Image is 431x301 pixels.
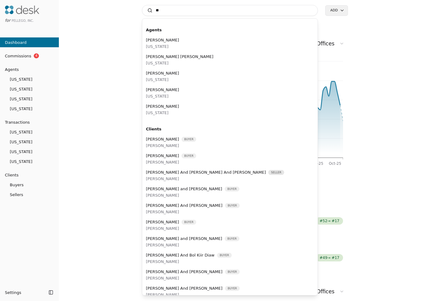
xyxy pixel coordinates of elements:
span: [PERSON_NAME] And [PERSON_NAME] [146,202,223,209]
span: [PERSON_NAME] [146,292,179,297]
button: Add [325,5,348,16]
span: [PERSON_NAME] [146,219,179,225]
span: [PERSON_NAME] [146,226,179,231]
span: [PERSON_NAME] [146,143,179,148]
span: [PERSON_NAME] [146,70,179,76]
span: [PERSON_NAME] [146,176,179,181]
span: [PERSON_NAME] [146,259,179,264]
span: [PERSON_NAME] [146,276,179,280]
span: for [5,18,10,23]
span: Buyer [181,137,196,142]
span: [PERSON_NAME] [146,87,179,93]
span: Buyer [181,220,196,225]
span: Buyer [225,203,240,208]
img: Desk [5,6,39,14]
span: # 52 → # 17 [316,217,343,225]
span: [PERSON_NAME] [146,210,179,214]
span: [PERSON_NAME] [146,103,179,110]
button: Settings [2,287,47,297]
span: [PERSON_NAME] and [PERSON_NAME] [146,186,222,192]
tspan: Oct-25 [329,161,341,166]
span: [PERSON_NAME] [146,152,179,159]
span: [PERSON_NAME] and [PERSON_NAME] [146,235,222,242]
span: Buyer [225,286,240,291]
span: Buyer [225,236,239,241]
span: [PERSON_NAME] And [PERSON_NAME] And [PERSON_NAME] [146,169,266,176]
tspan: Jan-25 [311,161,323,166]
span: [PERSON_NAME] [146,193,179,198]
span: [US_STATE] [146,93,179,99]
div: Suggestions [142,24,318,295]
span: Buyer [181,153,196,158]
div: Clients [146,126,314,132]
span: Seller [268,170,284,175]
span: [PERSON_NAME] [146,243,179,247]
span: [PERSON_NAME] And Bol Kiir Diaw [146,252,215,258]
span: [PERSON_NAME] And [PERSON_NAME] [146,285,223,291]
span: [US_STATE] [146,110,179,116]
span: 4 [34,53,39,58]
span: [US_STATE] [146,43,179,50]
span: [PERSON_NAME] [146,37,179,43]
span: [PERSON_NAME] And [PERSON_NAME] [146,268,223,275]
span: Settings [5,289,21,296]
span: [PERSON_NAME] [PERSON_NAME] [146,53,213,60]
span: # 49 → # 17 [316,254,343,261]
span: [PERSON_NAME] [146,160,179,164]
span: [US_STATE] [146,60,213,66]
span: [US_STATE] [146,76,179,83]
span: [PERSON_NAME] [146,136,179,142]
span: Buyer [225,187,239,191]
span: Pellego, Inc. [12,19,34,22]
div: Agents [146,27,314,33]
span: Buyer [217,253,232,258]
span: Buyer [225,269,240,274]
